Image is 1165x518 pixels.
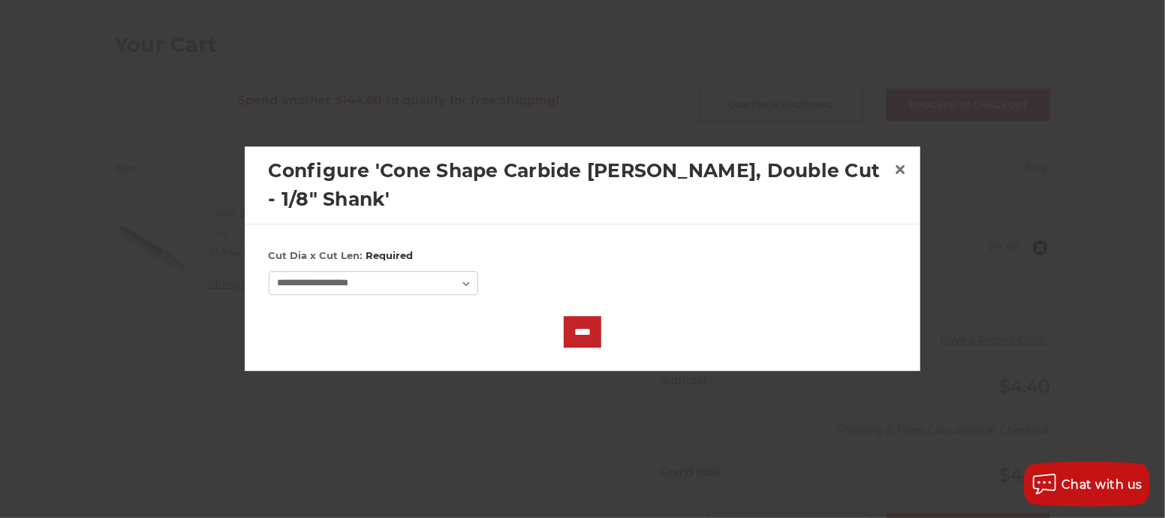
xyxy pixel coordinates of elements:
span: × [894,155,908,184]
h2: Configure 'Cone Shape Carbide [PERSON_NAME], Double Cut - 1/8" Shank' [269,157,889,213]
button: Chat with us [1024,462,1150,507]
label: Cut Dia x Cut Len: [269,248,897,264]
span: Chat with us [1061,477,1142,492]
a: Close [889,158,913,182]
small: Required [366,249,413,261]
